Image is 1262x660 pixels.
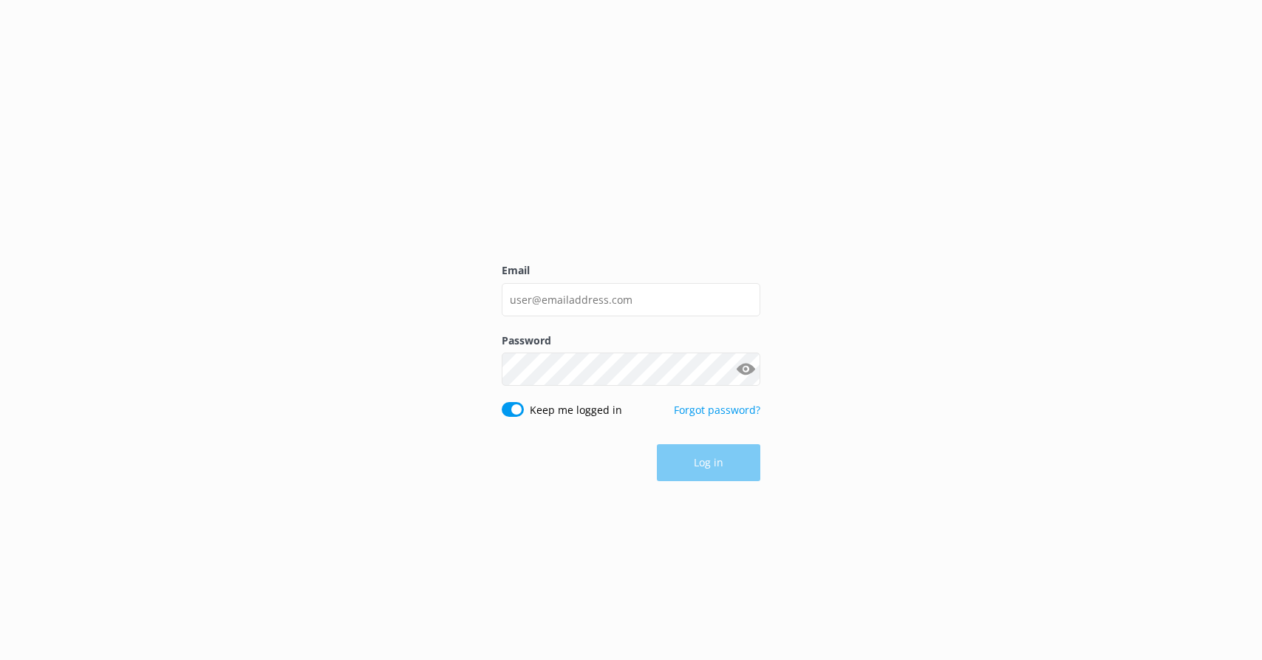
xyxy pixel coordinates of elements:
[502,283,760,316] input: user@emailaddress.com
[674,403,760,417] a: Forgot password?
[731,355,760,384] button: Show password
[502,262,760,279] label: Email
[530,402,622,418] label: Keep me logged in
[502,333,760,349] label: Password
